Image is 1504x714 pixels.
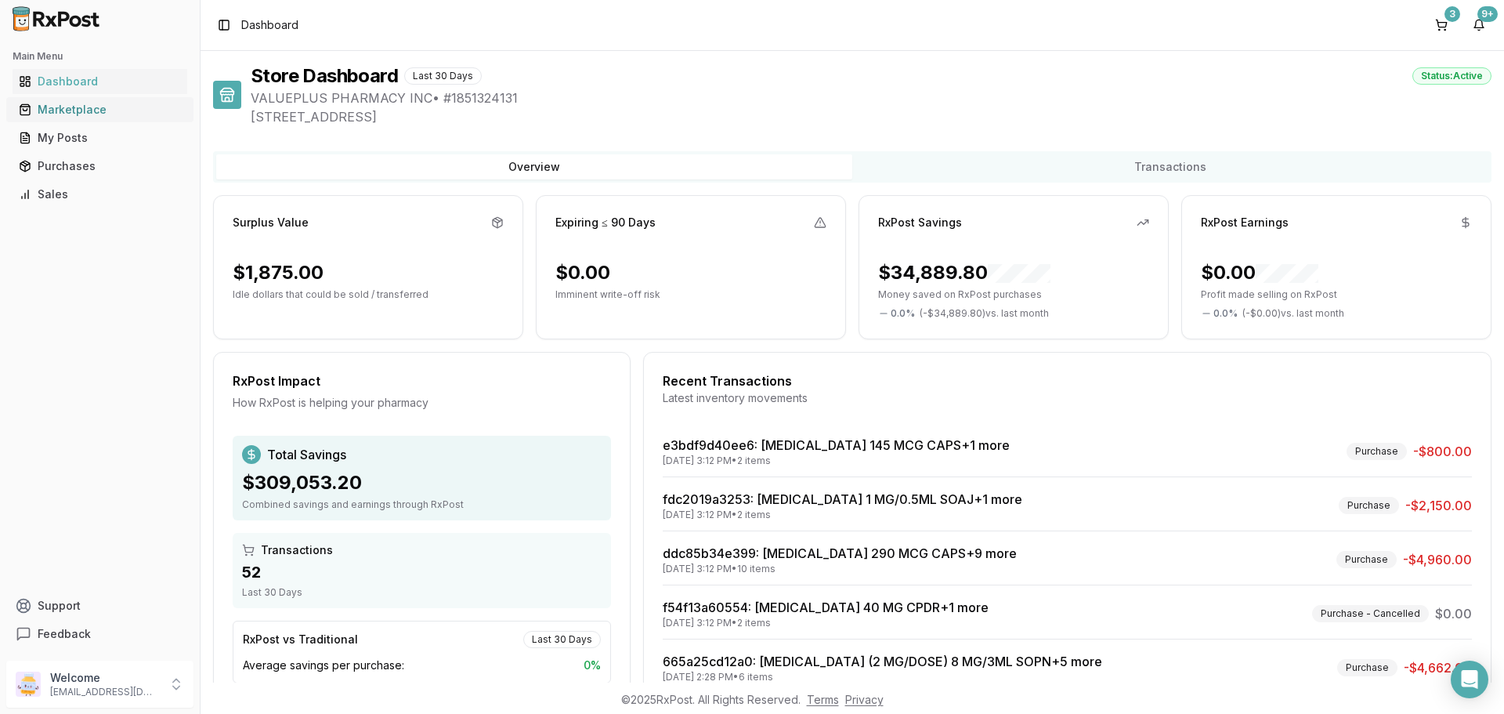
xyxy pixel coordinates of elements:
[19,102,181,118] div: Marketplace
[251,107,1491,126] span: [STREET_ADDRESS]
[845,693,884,706] a: Privacy
[1312,605,1429,622] div: Purchase - Cancelled
[1242,307,1344,320] span: ( - $0.00 ) vs. last month
[267,445,346,464] span: Total Savings
[663,654,1102,669] a: 665a25cd12a0: [MEDICAL_DATA] (2 MG/DOSE) 8 MG/3ML SOPN+5 more
[1336,551,1397,568] div: Purchase
[251,89,1491,107] span: VALUEPLUS PHARMACY INC • # 1851324131
[663,563,1017,575] div: [DATE] 3:12 PM • 10 items
[6,154,193,179] button: Purchases
[663,545,1017,561] a: ddc85b34e399: [MEDICAL_DATA] 290 MCG CAPS+9 more
[555,215,656,230] div: Expiring ≤ 90 Days
[233,288,504,301] p: Idle dollars that could be sold / transferred
[6,592,193,620] button: Support
[1412,67,1491,85] div: Status: Active
[16,672,41,697] img: User avatar
[663,617,989,629] div: [DATE] 3:12 PM • 2 items
[6,125,193,150] button: My Posts
[241,17,298,33] span: Dashboard
[663,371,1472,390] div: Recent Transactions
[13,124,187,152] a: My Posts
[19,74,181,89] div: Dashboard
[584,658,601,673] span: 0 %
[243,632,358,647] div: RxPost vs Traditional
[1201,288,1472,301] p: Profit made selling on RxPost
[242,586,602,599] div: Last 30 Days
[233,371,611,390] div: RxPost Impact
[663,671,1102,683] div: [DATE] 2:28 PM • 6 items
[6,69,193,94] button: Dashboard
[523,631,601,648] div: Last 30 Days
[555,260,610,285] div: $0.00
[1451,661,1488,698] div: Open Intercom Messenger
[1347,443,1407,460] div: Purchase
[50,686,159,698] p: [EMAIL_ADDRESS][DOMAIN_NAME]
[878,288,1149,301] p: Money saved on RxPost purchases
[555,288,826,301] p: Imminent write-off risk
[19,187,181,202] div: Sales
[663,455,1010,467] div: [DATE] 3:12 PM • 2 items
[242,470,602,495] div: $309,053.20
[1444,6,1460,22] div: 3
[6,6,107,31] img: RxPost Logo
[261,542,333,558] span: Transactions
[807,693,839,706] a: Terms
[50,670,159,686] p: Welcome
[233,395,611,411] div: How RxPost is helping your pharmacy
[878,215,962,230] div: RxPost Savings
[13,50,187,63] h2: Main Menu
[1435,604,1472,623] span: $0.00
[241,17,298,33] nav: breadcrumb
[242,561,602,583] div: 52
[1213,307,1238,320] span: 0.0 %
[852,154,1488,179] button: Transactions
[19,158,181,174] div: Purchases
[233,215,309,230] div: Surplus Value
[1201,260,1318,285] div: $0.00
[1403,550,1472,569] span: -$4,960.00
[6,182,193,207] button: Sales
[1405,496,1472,515] span: -$2,150.00
[13,67,187,96] a: Dashboard
[920,307,1049,320] span: ( - $34,889.80 ) vs. last month
[242,498,602,511] div: Combined savings and earnings through RxPost
[1413,442,1472,461] span: -$800.00
[13,96,187,124] a: Marketplace
[1337,659,1397,676] div: Purchase
[6,97,193,122] button: Marketplace
[1201,215,1289,230] div: RxPost Earnings
[13,180,187,208] a: Sales
[13,152,187,180] a: Purchases
[663,491,1022,507] a: fdc2019a3253: [MEDICAL_DATA] 1 MG/0.5ML SOAJ+1 more
[1339,497,1399,514] div: Purchase
[404,67,482,85] div: Last 30 Days
[251,63,398,89] h1: Store Dashboard
[891,307,915,320] span: 0.0 %
[1466,13,1491,38] button: 9+
[6,620,193,648] button: Feedback
[1404,658,1472,677] span: -$4,662.00
[19,130,181,146] div: My Posts
[663,390,1472,406] div: Latest inventory movements
[233,260,324,285] div: $1,875.00
[878,260,1050,285] div: $34,889.80
[1429,13,1454,38] button: 3
[1477,6,1498,22] div: 9+
[663,600,989,615] a: f54f13a60554: [MEDICAL_DATA] 40 MG CPDR+1 more
[216,154,852,179] button: Overview
[663,437,1010,453] a: e3bdf9d40ee6: [MEDICAL_DATA] 145 MCG CAPS+1 more
[38,626,91,642] span: Feedback
[663,509,1022,521] div: [DATE] 3:12 PM • 2 items
[243,658,404,673] span: Average savings per purchase:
